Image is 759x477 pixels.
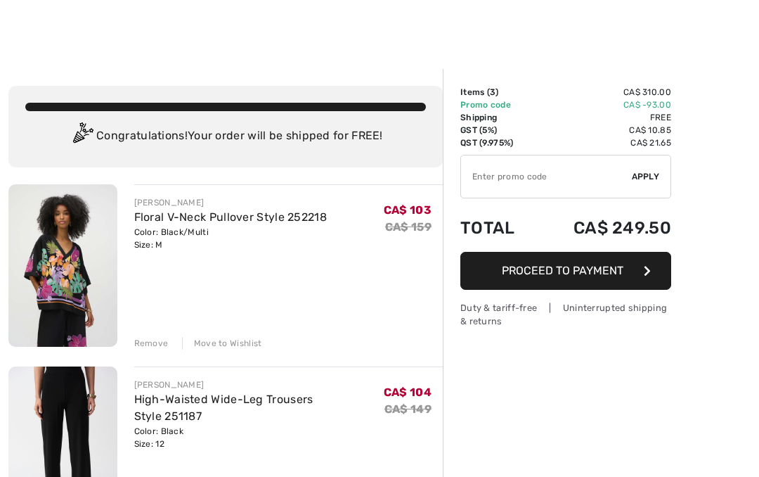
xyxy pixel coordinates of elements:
td: GST (5%) [460,124,536,136]
input: Promo code [461,155,632,198]
td: CA$ 249.50 [536,204,671,252]
span: CA$ 103 [384,203,432,217]
div: Color: Black/Multi Size: M [134,226,327,251]
span: CA$ 104 [384,386,432,399]
div: Congratulations! Your order will be shipped for FREE! [25,122,426,151]
td: CA$ 21.65 [536,136,671,149]
span: 3 [490,87,495,97]
td: Total [460,204,536,252]
div: Duty & tariff-free | Uninterrupted shipping & returns [460,301,671,328]
div: [PERSON_NAME] [134,379,384,391]
td: Promo code [460,98,536,111]
div: Color: Black Size: 12 [134,425,384,450]
td: Shipping [460,111,536,124]
span: Proceed to Payment [502,264,623,277]
img: Floral V-Neck Pullover Style 252218 [8,184,117,347]
s: CA$ 159 [385,220,432,234]
div: Remove [134,337,169,350]
a: High-Waisted Wide-Leg Trousers Style 251187 [134,393,313,423]
button: Proceed to Payment [460,252,671,290]
td: Free [536,111,671,124]
div: [PERSON_NAME] [134,196,327,209]
td: CA$ -93.00 [536,98,671,111]
a: Floral V-Neck Pullover Style 252218 [134,210,327,224]
td: CA$ 310.00 [536,86,671,98]
td: CA$ 10.85 [536,124,671,136]
div: Move to Wishlist [182,337,262,350]
s: CA$ 149 [384,402,432,416]
span: Apply [632,170,660,183]
td: QST (9.975%) [460,136,536,149]
img: Congratulation2.svg [68,122,96,151]
td: Items ( ) [460,86,536,98]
